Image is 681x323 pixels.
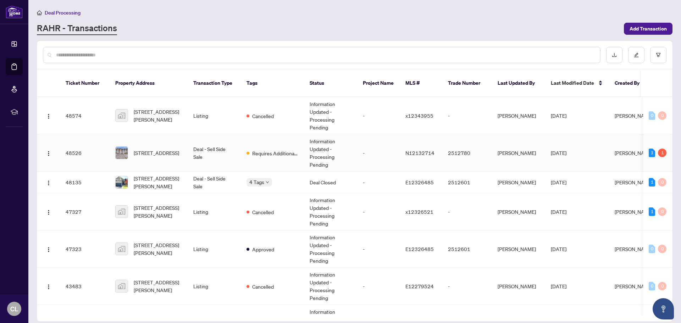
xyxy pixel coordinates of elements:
span: [PERSON_NAME] [615,179,653,185]
img: Logo [46,210,51,215]
th: Status [304,69,357,97]
span: Requires Additional Docs [252,149,298,157]
td: Listing [188,268,241,305]
img: thumbnail-img [116,110,128,122]
span: home [37,10,42,15]
span: CL [10,304,18,314]
th: Tags [241,69,304,97]
td: Listing [188,97,241,134]
span: Cancelled [252,283,274,290]
div: 1 [658,149,666,157]
td: [PERSON_NAME] [492,172,545,193]
span: N12132714 [405,150,434,156]
span: Approved [252,245,274,253]
div: 0 [658,207,666,216]
div: 0 [658,245,666,253]
td: Information Updated - Processing Pending [304,230,357,268]
td: - [442,97,492,134]
span: [DATE] [551,246,566,252]
img: Logo [46,113,51,119]
span: Cancelled [252,208,274,216]
a: RAHR - Transactions [37,22,117,35]
td: [PERSON_NAME] [492,193,545,230]
th: MLS # [400,69,442,97]
img: thumbnail-img [116,147,128,159]
div: 0 [658,178,666,186]
td: [PERSON_NAME] [492,230,545,268]
img: Logo [46,247,51,252]
td: - [357,230,400,268]
td: - [357,172,400,193]
button: Logo [43,280,54,292]
td: Listing [188,193,241,230]
span: [STREET_ADDRESS][PERSON_NAME] [134,278,182,294]
th: Project Name [357,69,400,97]
span: [DATE] [551,283,566,289]
th: Property Address [110,69,188,97]
button: Add Transaction [624,23,672,35]
td: [PERSON_NAME] [492,134,545,172]
div: 0 [658,111,666,120]
button: filter [650,47,666,63]
button: Logo [43,243,54,255]
img: logo [6,5,23,18]
span: filter [656,52,661,57]
div: 0 [649,282,655,290]
td: 47327 [60,193,110,230]
span: [DATE] [551,112,566,119]
td: 48526 [60,134,110,172]
span: [PERSON_NAME] [615,112,653,119]
td: 47323 [60,230,110,268]
td: Listing [188,230,241,268]
span: [STREET_ADDRESS][PERSON_NAME] [134,241,182,257]
span: [PERSON_NAME] [615,283,653,289]
td: 48574 [60,97,110,134]
td: 43483 [60,268,110,305]
td: - [357,193,400,230]
div: 0 [649,245,655,253]
th: Created By [609,69,652,97]
td: - [442,268,492,305]
td: Information Updated - Processing Pending [304,268,357,305]
td: 2512601 [442,230,492,268]
img: Logo [46,180,51,186]
img: thumbnail-img [116,206,128,218]
td: - [442,193,492,230]
span: Cancelled [252,112,274,120]
td: Information Updated - Processing Pending [304,97,357,134]
button: Logo [43,206,54,217]
span: 4 Tags [249,178,264,186]
span: [DATE] [551,208,566,215]
div: 1 [649,178,655,186]
td: Information Updated - Processing Pending [304,193,357,230]
td: Deal - Sell Side Sale [188,172,241,193]
span: [STREET_ADDRESS] [134,149,179,157]
span: [STREET_ADDRESS][PERSON_NAME] [134,108,182,123]
td: [PERSON_NAME] [492,268,545,305]
td: - [357,134,400,172]
button: Open asap [653,298,674,319]
img: Logo [46,284,51,290]
td: Information Updated - Processing Pending [304,134,357,172]
td: - [357,97,400,134]
span: Deal Processing [45,10,81,16]
td: 2512780 [442,134,492,172]
div: 0 [649,111,655,120]
span: [DATE] [551,150,566,156]
span: download [612,52,617,57]
button: Logo [43,110,54,121]
span: E12326485 [405,246,434,252]
span: down [266,180,269,184]
div: 1 [649,207,655,216]
img: thumbnail-img [116,243,128,255]
td: [PERSON_NAME] [492,97,545,134]
span: [PERSON_NAME] [615,246,653,252]
td: Deal - Sell Side Sale [188,134,241,172]
td: 2512601 [442,172,492,193]
span: E12326485 [405,179,434,185]
span: x12343955 [405,112,433,119]
button: download [606,47,622,63]
span: E12279524 [405,283,434,289]
th: Last Modified Date [545,69,609,97]
span: [PERSON_NAME] [615,208,653,215]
